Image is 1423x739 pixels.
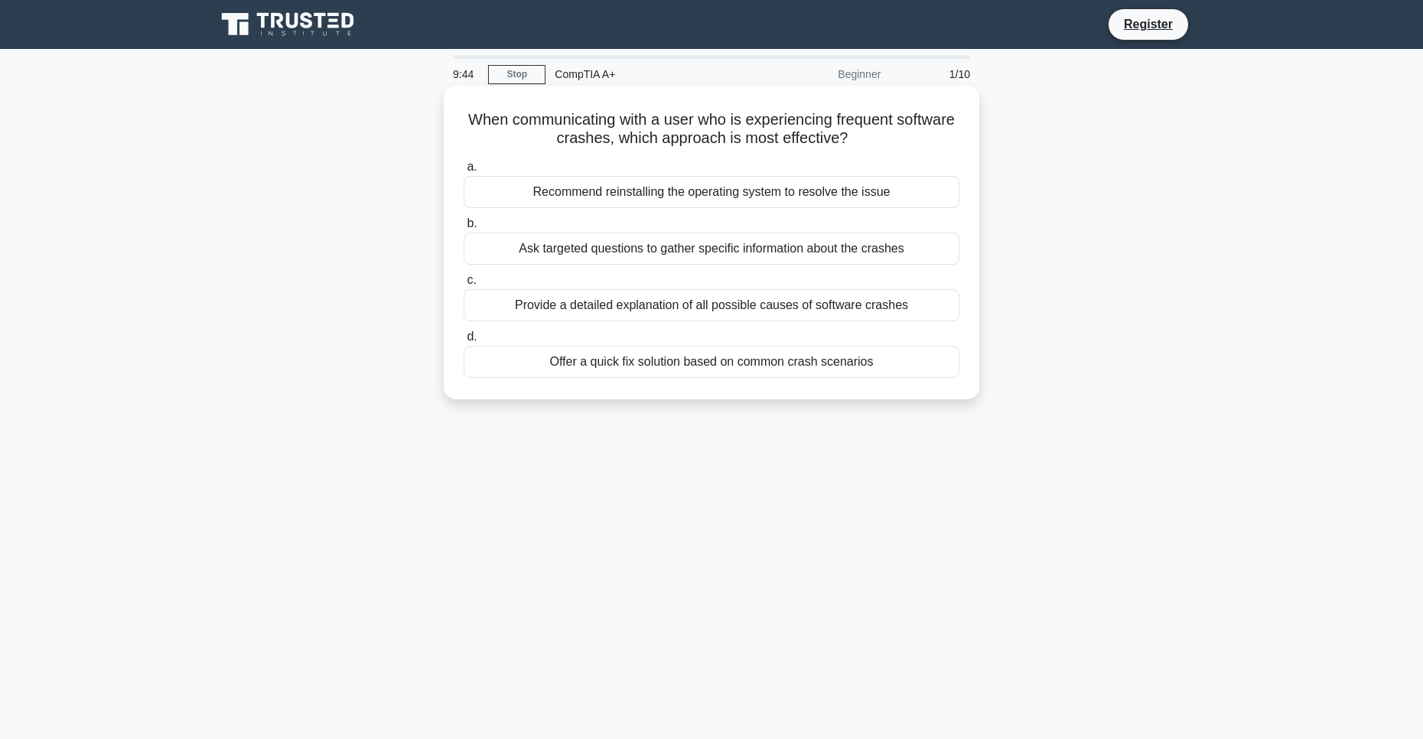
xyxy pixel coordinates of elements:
[444,59,488,90] div: 9:44
[467,216,477,230] span: b.
[488,65,545,84] a: Stop
[464,346,959,378] div: Offer a quick fix solution based on common crash scenarios
[890,59,979,90] div: 1/10
[1115,15,1182,34] a: Register
[545,59,756,90] div: CompTIA A+
[464,176,959,208] div: Recommend reinstalling the operating system to resolve the issue
[467,160,477,173] span: a.
[467,330,477,343] span: d.
[467,273,476,286] span: c.
[464,233,959,265] div: Ask targeted questions to gather specific information about the crashes
[464,289,959,321] div: Provide a detailed explanation of all possible causes of software crashes
[462,110,961,148] h5: When communicating with a user who is experiencing frequent software crashes, which approach is m...
[756,59,890,90] div: Beginner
